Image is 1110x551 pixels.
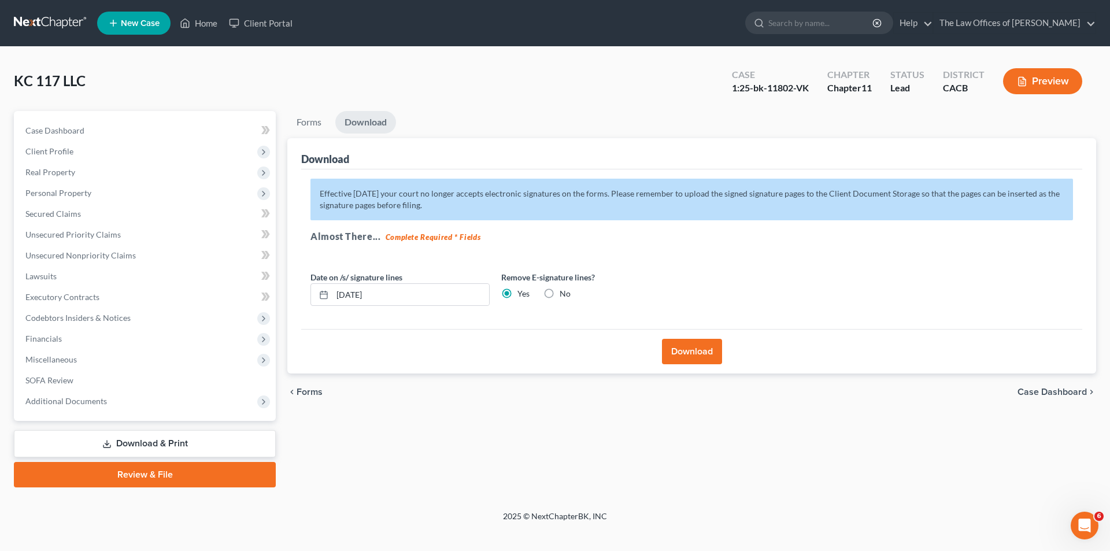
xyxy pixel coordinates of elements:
[894,13,933,34] a: Help
[25,396,107,406] span: Additional Documents
[16,245,276,266] a: Unsecured Nonpriority Claims
[25,167,75,177] span: Real Property
[1017,387,1087,397] span: Case Dashboard
[332,284,489,306] input: MM/DD/YYYY
[25,334,62,343] span: Financials
[310,271,402,283] label: Date on /s/ signature lines
[1094,512,1104,521] span: 6
[1017,387,1096,397] a: Case Dashboard chevron_right
[25,271,57,281] span: Lawsuits
[14,72,86,89] span: KC 117 LLC
[732,82,809,95] div: 1:25-bk-11802-VK
[301,152,349,166] div: Download
[287,111,331,134] a: Forms
[16,120,276,141] a: Case Dashboard
[335,111,396,134] a: Download
[768,12,874,34] input: Search by name...
[25,146,73,156] span: Client Profile
[287,387,338,397] button: chevron_left Forms
[25,292,99,302] span: Executory Contracts
[25,354,77,364] span: Miscellaneous
[121,19,160,28] span: New Case
[1071,512,1098,539] iframe: Intercom live chat
[25,313,131,323] span: Codebtors Insiders & Notices
[16,370,276,391] a: SOFA Review
[14,462,276,487] a: Review & File
[310,179,1073,220] p: Effective [DATE] your court no longer accepts electronic signatures on the forms. Please remember...
[827,82,872,95] div: Chapter
[890,68,924,82] div: Status
[25,230,121,239] span: Unsecured Priority Claims
[287,387,297,397] i: chevron_left
[174,13,223,34] a: Home
[827,68,872,82] div: Chapter
[732,68,809,82] div: Case
[25,209,81,219] span: Secured Claims
[934,13,1096,34] a: The Law Offices of [PERSON_NAME]
[25,250,136,260] span: Unsecured Nonpriority Claims
[25,188,91,198] span: Personal Property
[890,82,924,95] div: Lead
[943,68,985,82] div: District
[25,125,84,135] span: Case Dashboard
[501,271,680,283] label: Remove E-signature lines?
[943,82,985,95] div: CACB
[16,204,276,224] a: Secured Claims
[16,266,276,287] a: Lawsuits
[1087,387,1096,397] i: chevron_right
[1003,68,1082,94] button: Preview
[662,339,722,364] button: Download
[14,430,276,457] a: Download & Print
[517,288,530,299] label: Yes
[297,387,323,397] span: Forms
[225,511,885,531] div: 2025 © NextChapterBK, INC
[861,82,872,93] span: 11
[310,230,1073,243] h5: Almost There...
[16,287,276,308] a: Executory Contracts
[560,288,571,299] label: No
[25,375,73,385] span: SOFA Review
[386,232,481,242] strong: Complete Required * Fields
[223,13,298,34] a: Client Portal
[16,224,276,245] a: Unsecured Priority Claims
